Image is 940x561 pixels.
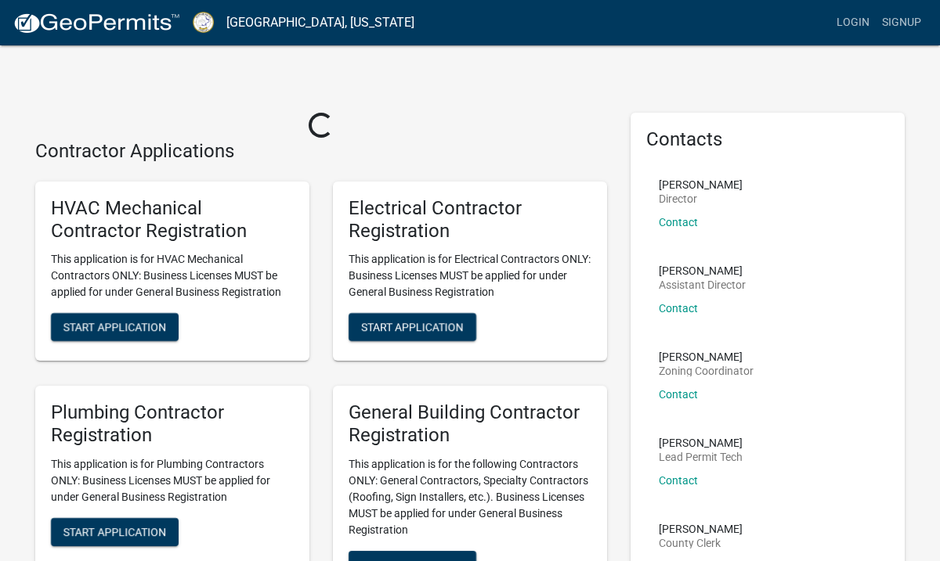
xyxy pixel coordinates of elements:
h4: Contractor Applications [35,140,607,163]
p: Assistant Director [659,279,746,290]
h5: HVAC Mechanical Contractor Registration [51,197,294,243]
p: [PERSON_NAME] [659,523,743,534]
h5: Electrical Contractor Registration [349,197,591,243]
button: Start Application [349,313,476,341]
a: Contact [659,474,698,487]
a: Signup [876,8,927,38]
a: [GEOGRAPHIC_DATA], [US_STATE] [226,9,414,36]
span: Start Application [63,321,166,333]
img: Putnam County, Georgia [193,12,214,33]
p: This application is for Plumbing Contractors ONLY: Business Licenses MUST be applied for under Ge... [51,456,294,505]
h5: Contacts [646,128,889,151]
h5: Plumbing Contractor Registration [51,401,294,447]
a: Contact [659,302,698,315]
p: [PERSON_NAME] [659,265,746,276]
p: Lead Permit Tech [659,451,743,462]
p: Director [659,193,743,204]
p: This application is for HVAC Mechanical Contractors ONLY: Business Licenses MUST be applied for u... [51,251,294,300]
p: County Clerk [659,538,743,548]
button: Start Application [51,518,179,546]
h5: General Building Contractor Registration [349,401,591,447]
a: Login [830,8,876,38]
p: This application is for Electrical Contractors ONLY: Business Licenses MUST be applied for under ... [349,251,591,300]
p: Zoning Coordinator [659,365,754,376]
button: Start Application [51,313,179,341]
p: [PERSON_NAME] [659,437,743,448]
span: Start Application [361,321,464,333]
p: [PERSON_NAME] [659,351,754,362]
span: Start Application [63,525,166,538]
p: This application is for the following Contractors ONLY: General Contractors, Specialty Contractor... [349,456,591,538]
a: Contact [659,388,698,401]
p: [PERSON_NAME] [659,179,743,190]
a: Contact [659,216,698,228]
